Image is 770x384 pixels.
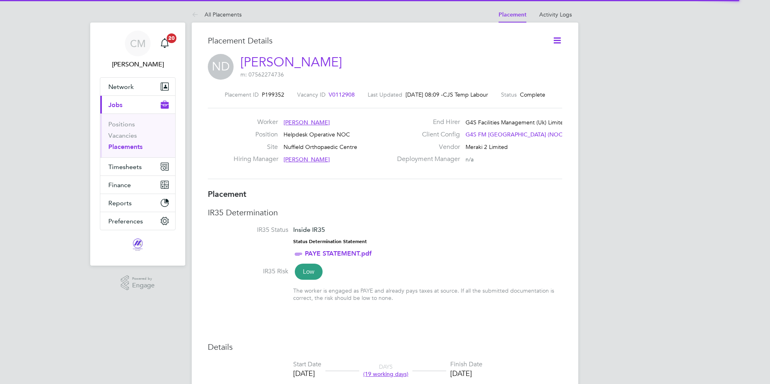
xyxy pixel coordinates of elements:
b: Placement [208,189,246,199]
label: Deployment Manager [392,155,460,163]
a: Go to home page [100,238,176,251]
label: End Hirer [392,118,460,126]
img: magnussearch-logo-retina.png [132,238,143,251]
label: Position [234,130,278,139]
span: Casey Manton [100,60,176,69]
a: PAYE STATEMENT.pdf [305,250,372,257]
a: 20 [157,31,173,56]
span: Reports [108,199,132,207]
a: Positions [108,120,135,128]
span: 20 [167,33,176,43]
label: IR35 Risk [208,267,288,276]
div: Start Date [293,360,321,369]
label: Placement ID [225,91,259,98]
span: n/a [466,156,474,163]
div: [DATE] [450,369,482,378]
div: Finish Date [450,360,482,369]
span: G4S Facilities Management (Uk) Limited [466,119,567,126]
label: Worker [234,118,278,126]
strong: Status Determination Statement [293,239,367,244]
a: Placement [499,11,526,18]
span: [DATE] 08:09 - [406,91,443,98]
span: G4S FM [GEOGRAPHIC_DATA] (NOC) - Operational [466,131,599,138]
button: Preferences [100,212,175,230]
a: Placements [108,143,143,151]
div: Jobs [100,114,175,157]
span: CJS Temp Labour [443,91,488,98]
label: IR35 Status [208,226,288,234]
span: [PERSON_NAME] [284,156,330,163]
span: Nuffield Orthopaedic Centre [284,143,357,151]
button: Jobs [100,96,175,114]
span: Engage [132,282,155,289]
span: V0112908 [329,91,355,98]
span: Timesheets [108,163,142,171]
span: (19 working days) [363,370,408,378]
span: CM [130,38,146,49]
h3: IR35 Determination [208,207,562,218]
label: Site [234,143,278,151]
h3: Details [208,342,562,352]
span: Complete [520,91,545,98]
a: Vacancies [108,132,137,139]
span: m: 07562274736 [240,71,284,78]
label: Last Updated [368,91,402,98]
span: P199352 [262,91,284,98]
button: Finance [100,176,175,194]
div: DAYS [359,363,412,378]
span: Powered by [132,275,155,282]
button: Timesheets [100,158,175,175]
span: Helpdesk Operative NOC [284,131,350,138]
a: CM[PERSON_NAME] [100,31,176,69]
label: Hiring Manager [234,155,278,163]
label: Vendor [392,143,460,151]
span: Low [295,264,323,280]
a: [PERSON_NAME] [240,54,342,70]
label: Vacancy ID [297,91,325,98]
nav: Main navigation [90,23,185,266]
a: All Placements [192,11,242,18]
a: Activity Logs [539,11,572,18]
span: Inside IR35 [293,226,325,233]
span: Network [108,83,134,91]
div: The worker is engaged as PAYE and already pays taxes at source. If all the submitted documentatio... [293,287,562,301]
span: Jobs [108,101,122,109]
div: [DATE] [293,369,321,378]
span: [PERSON_NAME] [284,119,330,126]
button: Reports [100,194,175,212]
h3: Placement Details [208,35,540,46]
span: Preferences [108,217,143,225]
span: Meraki 2 Limited [466,143,508,151]
button: Network [100,78,175,95]
label: Client Config [392,130,460,139]
span: ND [208,54,234,80]
span: Finance [108,181,131,189]
a: Powered byEngage [121,275,155,291]
label: Status [501,91,517,98]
